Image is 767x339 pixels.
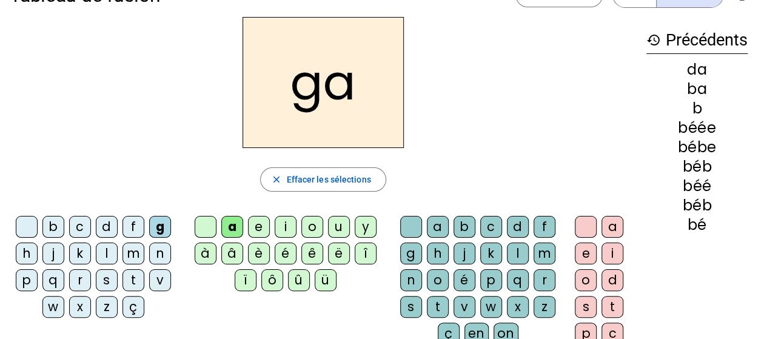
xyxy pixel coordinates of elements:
[507,296,529,318] div: x
[601,296,623,318] div: t
[427,269,449,291] div: o
[534,216,555,238] div: f
[454,243,475,264] div: j
[96,269,118,291] div: s
[243,17,404,148] h2: ga
[235,269,256,291] div: ï
[286,172,370,187] span: Effacer les sélections
[69,243,91,264] div: k
[16,269,38,291] div: p
[507,243,529,264] div: l
[601,269,623,291] div: d
[646,62,748,77] div: da
[427,216,449,238] div: a
[507,216,529,238] div: d
[646,101,748,116] div: b
[646,82,748,96] div: ba
[400,296,422,318] div: s
[96,216,118,238] div: d
[507,269,529,291] div: q
[122,296,144,318] div: ç
[355,243,377,264] div: î
[149,243,171,264] div: n
[42,269,64,291] div: q
[427,296,449,318] div: t
[454,269,475,291] div: é
[646,121,748,135] div: béée
[480,243,502,264] div: k
[248,216,270,238] div: e
[301,243,323,264] div: ê
[42,243,64,264] div: j
[260,167,386,192] button: Effacer les sélections
[328,243,350,264] div: ë
[42,296,64,318] div: w
[69,216,91,238] div: c
[69,296,91,318] div: x
[328,216,350,238] div: u
[355,216,377,238] div: y
[96,296,118,318] div: z
[646,33,661,47] mat-icon: history
[275,216,296,238] div: i
[42,216,64,238] div: b
[646,27,748,54] h3: Précédents
[221,216,243,238] div: a
[96,243,118,264] div: l
[16,243,38,264] div: h
[122,269,144,291] div: t
[646,198,748,213] div: béb
[69,269,91,291] div: r
[400,269,422,291] div: n
[261,269,283,291] div: ô
[315,269,337,291] div: ü
[480,296,502,318] div: w
[601,216,623,238] div: a
[575,296,597,318] div: s
[221,243,243,264] div: â
[427,243,449,264] div: h
[480,269,502,291] div: p
[122,243,144,264] div: m
[534,243,555,264] div: m
[288,269,310,291] div: û
[248,243,270,264] div: è
[646,179,748,193] div: béé
[601,243,623,264] div: i
[195,243,216,264] div: à
[534,296,555,318] div: z
[480,216,502,238] div: c
[149,269,171,291] div: v
[301,216,323,238] div: o
[149,216,171,238] div: g
[270,174,281,185] mat-icon: close
[646,140,748,155] div: bébe
[275,243,296,264] div: é
[575,243,597,264] div: e
[454,216,475,238] div: b
[646,159,748,174] div: béb
[646,218,748,232] div: bé
[575,269,597,291] div: o
[400,243,422,264] div: g
[122,216,144,238] div: f
[534,269,555,291] div: r
[454,296,475,318] div: v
